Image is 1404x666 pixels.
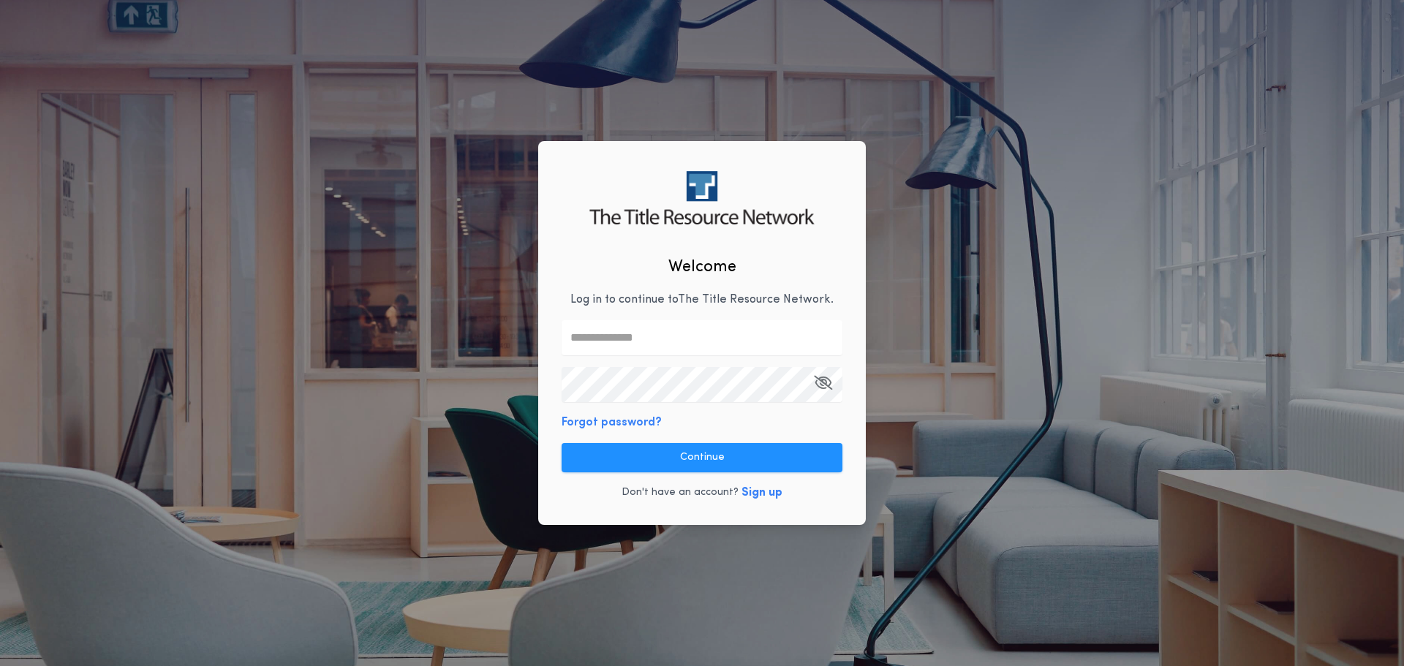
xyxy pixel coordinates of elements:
h2: Welcome [668,255,736,279]
button: Sign up [741,484,782,502]
p: Don't have an account? [622,485,739,500]
button: Continue [562,443,842,472]
button: Forgot password? [562,414,662,431]
p: Log in to continue to The Title Resource Network . [570,291,834,309]
img: logo [589,171,814,224]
